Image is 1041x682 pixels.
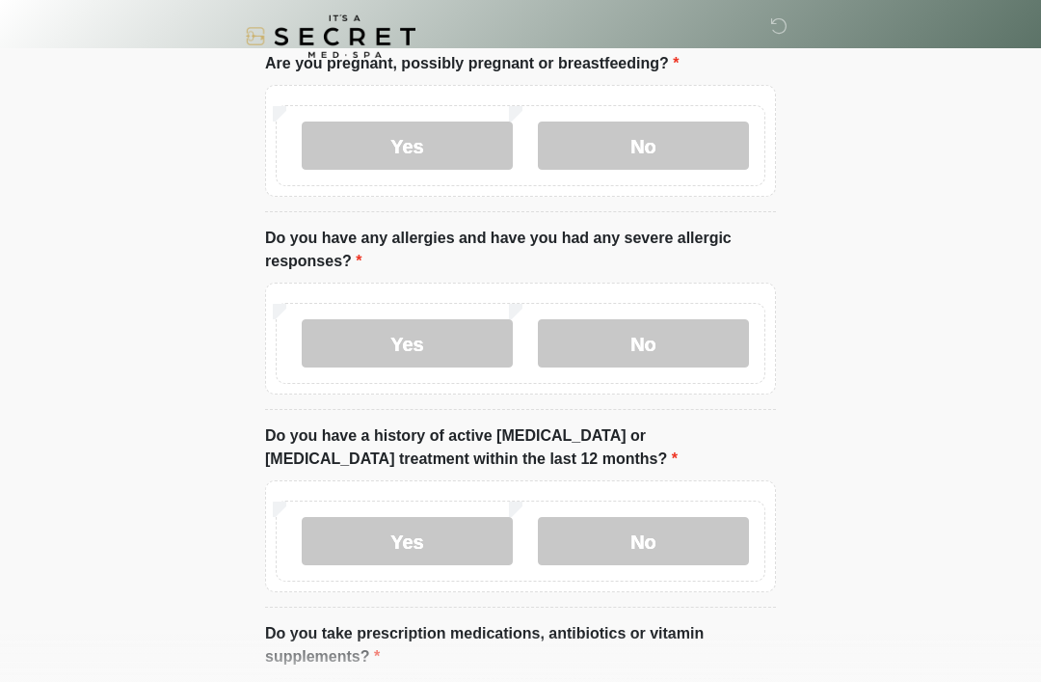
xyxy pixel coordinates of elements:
[302,319,513,368] label: Yes
[538,319,749,368] label: No
[538,122,749,170] label: No
[265,227,776,273] label: Do you have any allergies and have you had any severe allergic responses?
[246,14,415,58] img: It's A Secret Med Spa Logo
[265,424,776,471] label: Do you have a history of active [MEDICAL_DATA] or [MEDICAL_DATA] treatment within the last 12 mon...
[538,517,749,565] label: No
[265,622,776,668] label: Do you take prescription medications, antibiotics or vitamin supplements?
[302,517,513,565] label: Yes
[302,122,513,170] label: Yes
